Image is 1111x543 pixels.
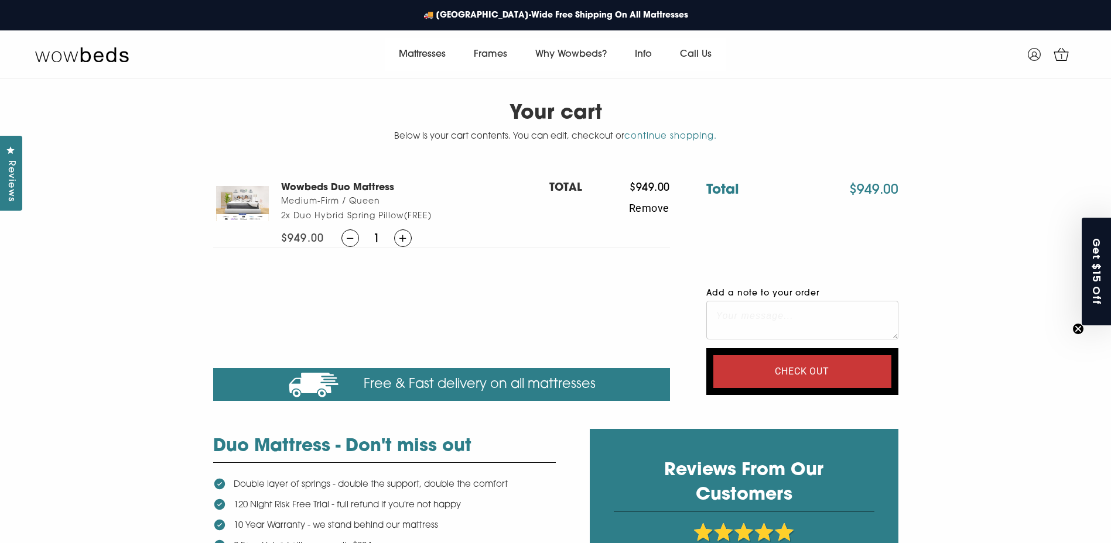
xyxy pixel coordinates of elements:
h3: Wowbeds Duo Mattress [281,181,549,194]
a: Info [621,38,666,71]
h5: TOTAL [549,181,582,196]
img: Wow Beds Logo [35,46,129,63]
h2: Your cart [213,88,898,126]
a: Mattresses [385,38,460,71]
span: Reviews [3,160,18,202]
img: notice-icon [288,370,340,399]
p: Below is your cart contents. You can edit, checkout or [213,130,898,144]
h3: Duo Mattress - Don't miss out [213,435,556,463]
input: Check out [713,355,891,388]
span: Get $15 Off [1090,238,1105,305]
span: 2x Duo Hybrid Spring Pillow (FREE) [281,209,549,224]
label: Add a note to your order [706,286,898,301]
a: continue shopping. [624,132,717,141]
h3: Total [706,181,739,200]
a: 1 [1047,40,1076,69]
a: Why Wowbeds? [521,38,621,71]
span: $949.00 [281,229,324,247]
span: $949.00 [582,181,670,196]
h2: Reviews From Our Customers [614,456,874,511]
span: 1 [359,229,394,247]
a: 🚚 [GEOGRAPHIC_DATA]-Wide Free Shipping On All Mattresses [418,4,694,28]
button: Remove [582,196,670,221]
p: 120 Night Risk Free Trial - full refund if you're not happy [234,499,461,515]
a: Call Us [666,38,726,71]
div: Get $15 OffClose teaser [1082,218,1111,325]
span: 1 [1056,51,1068,63]
p: Double layer of springs - double the support, double the comfort [234,479,508,495]
p: 10 Year Warranty - we stand behind our mattress [234,520,438,536]
p: Free & Fast delivery on all mattresses [223,370,661,399]
a: Frames [460,38,521,71]
span: $949.00 [811,183,898,198]
span: Medium-Firm / Queen [281,194,549,209]
button: Close teaser [1072,323,1084,335]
